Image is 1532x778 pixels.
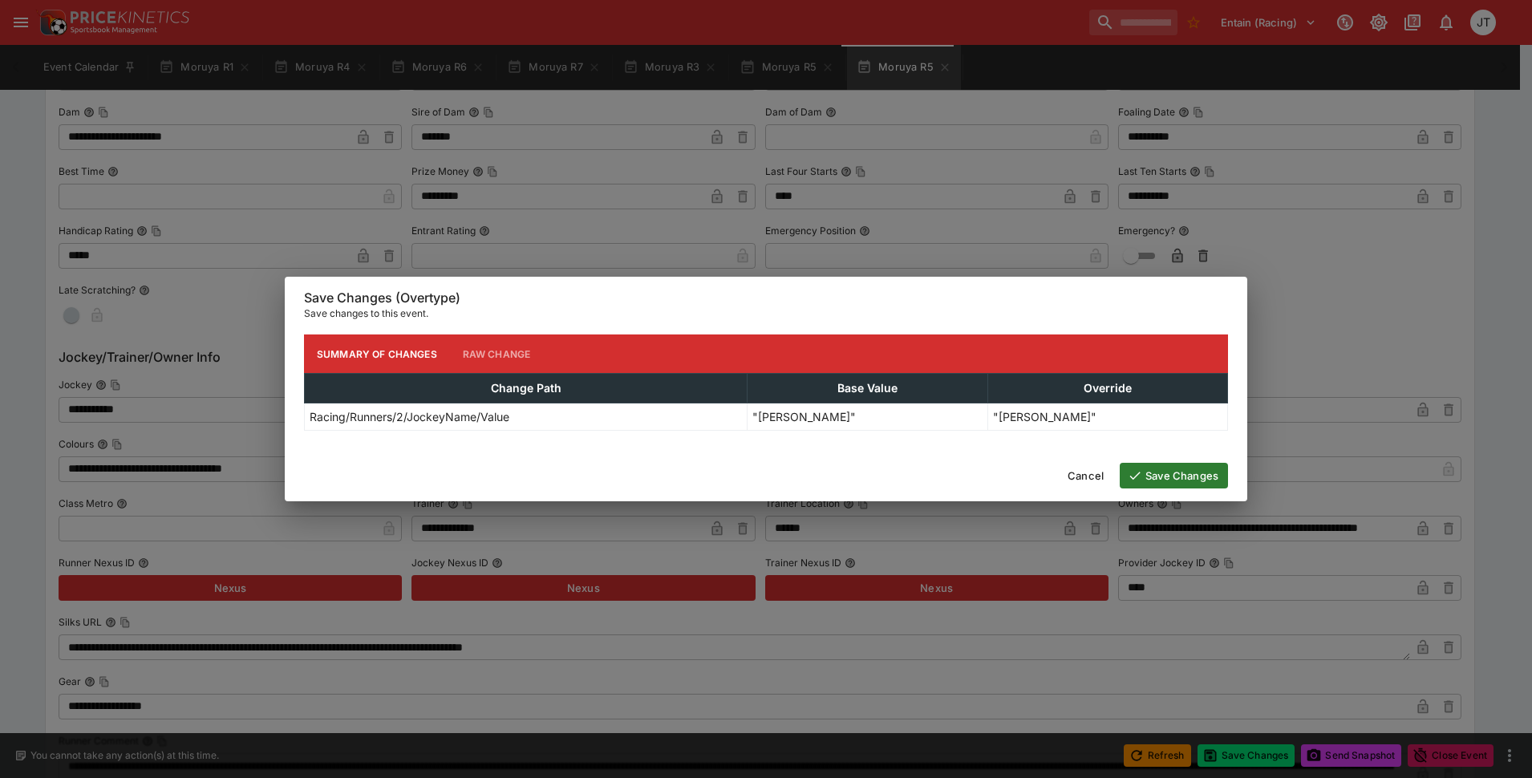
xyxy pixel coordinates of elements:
[987,374,1227,403] th: Override
[310,408,509,425] p: Racing/Runners/2/JockeyName/Value
[305,374,748,403] th: Change Path
[987,403,1227,431] td: "[PERSON_NAME]"
[748,403,987,431] td: "[PERSON_NAME]"
[1120,463,1228,488] button: Save Changes
[450,334,544,373] button: Raw Change
[748,374,987,403] th: Base Value
[304,290,1228,306] h6: Save Changes (Overtype)
[304,306,1228,322] p: Save changes to this event.
[1058,463,1113,488] button: Cancel
[304,334,450,373] button: Summary of Changes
